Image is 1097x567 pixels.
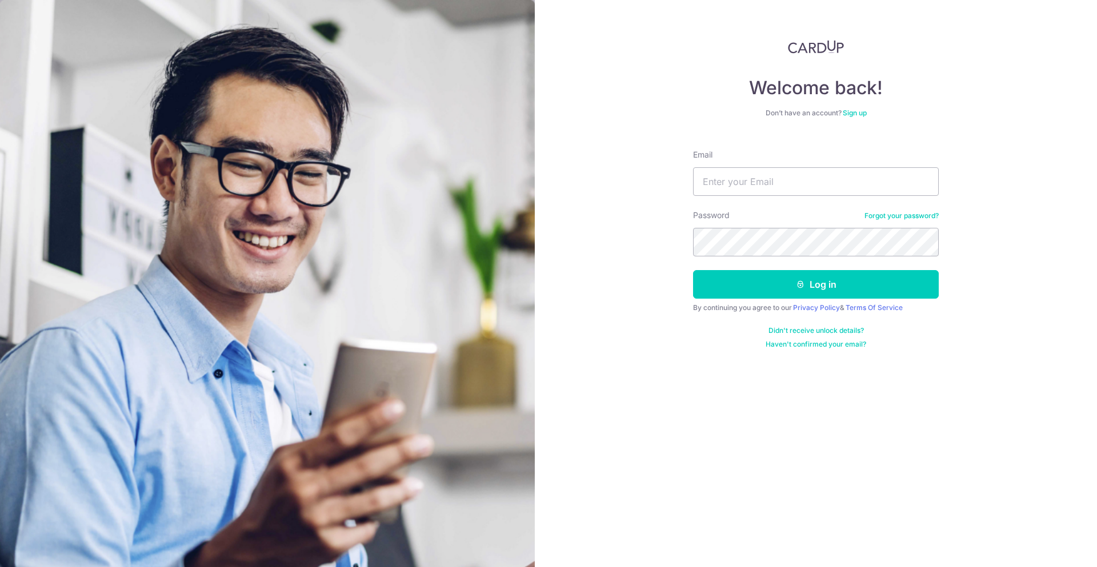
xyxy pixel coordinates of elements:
input: Enter your Email [693,167,939,196]
label: Password [693,210,730,221]
a: Haven't confirmed your email? [766,340,866,349]
a: Forgot your password? [864,211,939,220]
img: CardUp Logo [788,40,844,54]
a: Sign up [843,108,867,117]
button: Log in [693,270,939,299]
a: Privacy Policy [793,303,840,312]
h4: Welcome back! [693,77,939,99]
div: By continuing you agree to our & [693,303,939,312]
a: Didn't receive unlock details? [768,326,864,335]
a: Terms Of Service [846,303,903,312]
div: Don’t have an account? [693,108,939,118]
label: Email [693,149,712,160]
